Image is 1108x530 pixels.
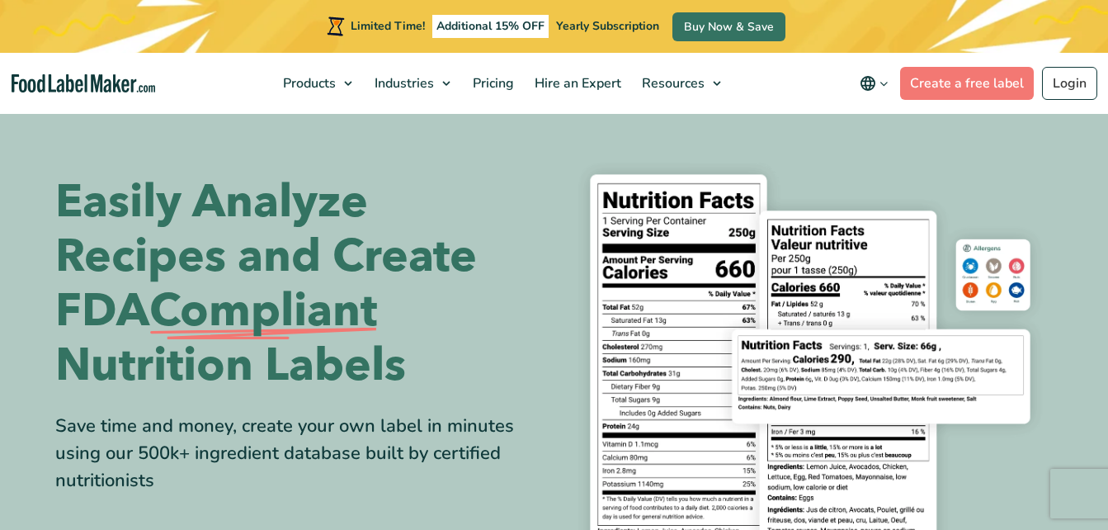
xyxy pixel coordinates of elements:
a: Products [273,53,361,114]
a: Create a free label [900,67,1034,100]
span: Limited Time! [351,18,425,34]
a: Buy Now & Save [672,12,785,41]
span: Additional 15% OFF [432,15,549,38]
a: Industries [365,53,459,114]
a: Login [1042,67,1097,100]
span: Industries [370,74,436,92]
a: Pricing [463,53,521,114]
div: Save time and money, create your own label in minutes using our 500k+ ingredient database built b... [55,413,542,495]
span: Pricing [468,74,516,92]
span: Yearly Subscription [556,18,659,34]
span: Products [278,74,337,92]
a: Hire an Expert [525,53,628,114]
a: Resources [632,53,729,114]
span: Resources [637,74,706,92]
h1: Easily Analyze Recipes and Create FDA Nutrition Labels [55,175,542,393]
span: Hire an Expert [530,74,623,92]
span: Compliant [149,284,377,338]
